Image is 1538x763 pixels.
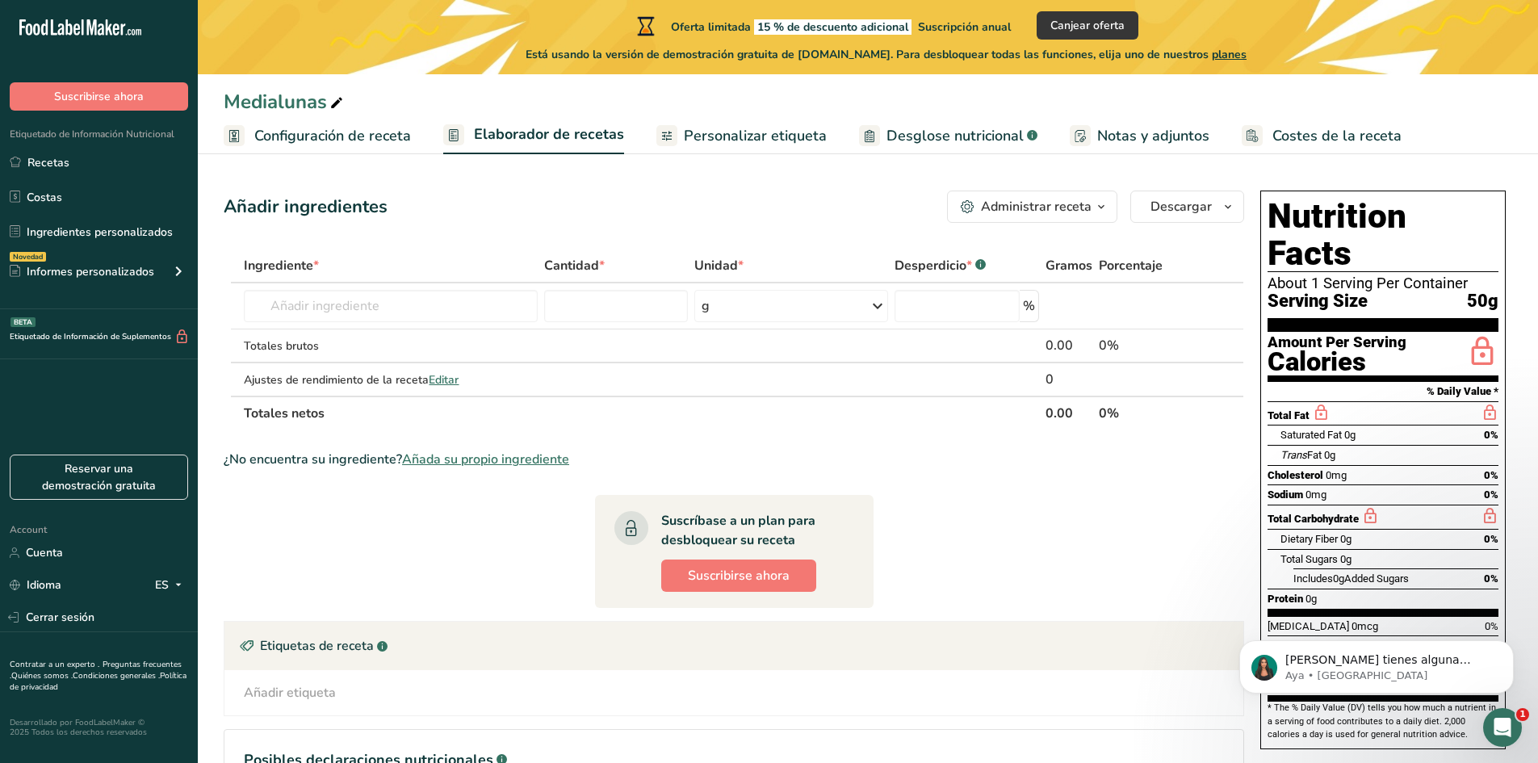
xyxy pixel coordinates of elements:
[54,88,144,105] span: Suscribirse ahora
[688,566,790,585] span: Suscribirse ahora
[1046,336,1092,355] div: 0.00
[1212,47,1247,62] span: planes
[754,19,911,35] span: 15 % de descuento adicional
[10,317,36,327] div: BETA
[1280,449,1322,461] span: Fat
[1324,449,1335,461] span: 0g
[155,576,188,595] div: ES
[1130,191,1244,223] button: Descargar
[1484,572,1498,585] span: 0%
[1268,488,1303,501] span: Sodium
[1484,488,1498,501] span: 0%
[661,560,816,592] button: Suscribirse ahora
[1050,17,1125,34] span: Canjear oferta
[10,670,186,693] a: Política de privacidad
[661,511,841,550] div: Suscríbase a un plan para desbloquear su receta
[1046,370,1092,389] div: 0
[241,396,1042,430] th: Totales netos
[684,125,827,147] span: Personalizar etiqueta
[10,263,154,280] div: Informes personalizados
[10,659,99,670] a: Contratar a un experto .
[1484,533,1498,545] span: 0%
[694,256,744,275] span: Unidad
[429,372,459,388] span: Editar
[10,571,61,599] a: Idioma
[1268,593,1303,605] span: Protein
[1268,275,1498,291] div: About 1 Serving Per Container
[1268,382,1498,401] section: % Daily Value *
[10,718,188,737] div: Desarrollado por FoodLabelMaker © 2025 Todos los derechos reservados
[10,455,188,500] a: Reservar una demostración gratuita
[1280,553,1338,565] span: Total Sugars
[224,87,346,116] div: Medialunas
[1483,708,1522,747] iframe: Intercom live chat
[526,46,1247,63] span: Está usando la versión de demostración gratuita de [DOMAIN_NAME]. Para desbloquear todas las func...
[1268,469,1323,481] span: Cholesterol
[886,125,1024,147] span: Desglose nutricional
[402,450,569,469] span: Añada su propio ingrediente
[1305,593,1317,605] span: 0g
[1268,350,1406,374] div: Calories
[1340,553,1352,565] span: 0g
[1280,429,1342,441] span: Saturated Fat
[1467,291,1498,312] span: 50g
[224,194,388,220] div: Añadir ingredientes
[918,19,1011,35] span: Suscripción anual
[1333,572,1344,585] span: 0g
[859,118,1037,154] a: Desglose nutricional
[1268,335,1406,350] div: Amount Per Serving
[1268,702,1498,741] section: * The % Daily Value (DV) tells you how much a nutrient in a serving of food contributes to a dail...
[1099,256,1163,275] span: Porcentaje
[1340,533,1352,545] span: 0g
[895,256,986,275] div: Desperdicio
[244,683,336,702] div: Añadir etiqueta
[947,191,1117,223] button: Administrar receta
[1516,708,1529,721] span: 1
[10,252,46,262] div: Novedad
[1293,572,1409,585] span: Includes Added Sugars
[244,371,537,388] div: Ajustes de rendimiento de la receta
[656,118,827,154] a: Personalizar etiqueta
[474,124,624,145] span: Elaborador de recetas
[224,450,1244,469] div: ¿No encuentra su ingrediente?
[981,197,1092,216] div: Administrar receta
[73,670,160,681] a: Condiciones generales .
[1215,606,1538,719] iframe: Intercom notifications mensaje
[1268,513,1359,525] span: Total Carbohydrate
[1280,533,1338,545] span: Dietary Fiber
[1484,429,1498,441] span: 0%
[244,337,537,354] div: Totales brutos
[1099,336,1193,355] div: 0%
[1484,469,1498,481] span: 0%
[1070,118,1209,154] a: Notas y adjuntos
[1097,125,1209,147] span: Notas y adjuntos
[1326,469,1347,481] span: 0mg
[1150,197,1212,216] span: Descargar
[244,256,319,275] span: Ingrediente
[1344,429,1356,441] span: 0g
[1268,198,1498,272] h1: Nutrition Facts
[1268,291,1368,312] span: Serving Size
[1037,11,1138,40] button: Canjear oferta
[1046,256,1092,275] span: Gramos
[544,256,605,275] span: Cantidad
[254,125,411,147] span: Configuración de receta
[443,116,624,155] a: Elaborador de recetas
[11,670,73,681] a: Quiénes somos .
[1280,449,1307,461] i: Trans
[634,16,1011,36] div: Oferta limitada
[10,82,188,111] button: Suscribirse ahora
[1305,488,1326,501] span: 0mg
[1242,118,1402,154] a: Costes de la receta
[1096,396,1196,430] th: 0%
[1042,396,1096,430] th: 0.00
[224,622,1243,670] div: Etiquetas de receta
[702,296,710,316] div: g
[1272,125,1402,147] span: Costes de la receta
[1268,409,1310,421] span: Total Fat
[224,118,411,154] a: Configuración de receta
